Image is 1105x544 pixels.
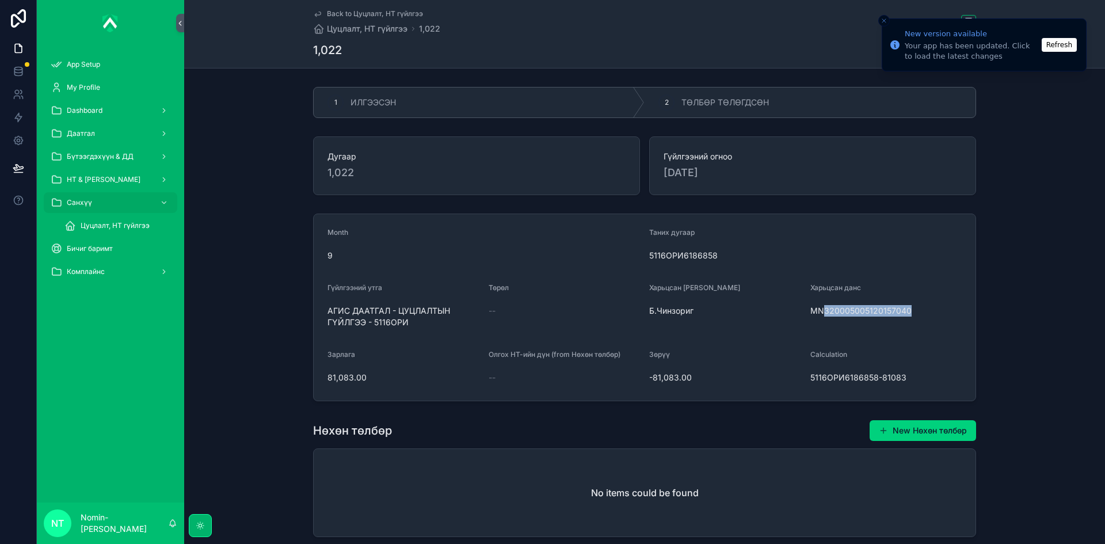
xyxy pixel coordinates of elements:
span: 5116ОРИ6186858-81083 [810,372,962,383]
span: [DATE] [664,165,962,181]
span: ИЛГЭЭСЭН [350,97,396,108]
div: scrollable content [37,46,184,297]
span: Гүйлгээний огноо [664,151,962,162]
span: Санхүү [67,198,92,207]
span: Олгох НТ-ийн дүн (from Нөхөн төлбөр) [489,350,620,359]
span: Back to Цуцлалт, НТ гүйлгээ [327,9,423,18]
span: Харьцсан [PERSON_NAME] [649,283,740,292]
span: Calculation [810,350,847,359]
span: НТ & [PERSON_NAME] [67,175,140,184]
span: 5116ОРИ6186858 [649,250,962,261]
span: ТӨЛБӨР ТӨЛӨГДСӨН [681,97,769,108]
span: 9 [327,250,640,261]
a: Цуцлалт, НТ гүйлгээ [58,215,177,236]
span: Комплайнс [67,267,105,276]
span: NT [51,516,64,530]
h1: Нөхөн төлбөр [313,423,392,439]
span: Дугаар [327,151,626,162]
span: Гүйлгээний утга [327,283,382,292]
span: Цуцлалт, НТ гүйлгээ [81,221,150,230]
a: Dashboard [44,100,177,121]
span: -81,083.00 [649,372,801,383]
a: НТ & [PERSON_NAME] [44,169,177,190]
span: Бүтээгдэхүүн & ДД [67,152,134,161]
a: My Profile [44,77,177,98]
a: Цуцлалт, НТ гүйлгээ [313,23,407,35]
span: Зөрүү [649,350,670,359]
a: Back to Цуцлалт, НТ гүйлгээ [313,9,423,18]
span: 1 [334,98,337,107]
span: Month [327,228,348,237]
span: Зарлага [327,350,355,359]
span: Б.Чинзориг [649,305,801,317]
img: App logo [102,14,119,32]
button: Refresh [1042,38,1077,52]
h2: No items could be found [591,486,699,500]
span: Даатгал [67,129,95,138]
span: Бичиг баримт [67,244,113,253]
span: Цуцлалт, НТ гүйлгээ [327,23,407,35]
p: Nomin-[PERSON_NAME] [81,512,168,535]
span: 2 [665,98,669,107]
div: New version available [905,28,1038,40]
a: Бүтээгдэхүүн & ДД [44,146,177,167]
span: MN320005005120157040 [810,305,962,317]
span: Dashboard [67,106,102,115]
a: Комплайнс [44,261,177,282]
span: 81,083.00 [327,372,479,383]
div: Your app has been updated. Click to load the latest changes [905,41,1038,62]
h1: 1,022 [313,42,342,58]
button: Close toast [878,15,890,26]
span: App Setup [67,60,100,69]
a: Санхүү [44,192,177,213]
a: Даатгал [44,123,177,144]
span: АГИС ДААТГАЛ - ЦУЦЛАЛТЫН ГҮЙЛГЭЭ - 5116ОРИ [327,305,479,328]
span: Төрөл [489,283,509,292]
a: App Setup [44,54,177,75]
span: My Profile [67,83,100,92]
span: -- [489,372,496,383]
span: Харьцсан данс [810,283,861,292]
button: New Нөхөн төлбөр [870,420,976,441]
span: Таних дугаар [649,228,695,237]
a: Бичиг баримт [44,238,177,259]
span: 1,022 [327,165,626,181]
span: -- [489,305,496,317]
a: 1,022 [419,23,440,35]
